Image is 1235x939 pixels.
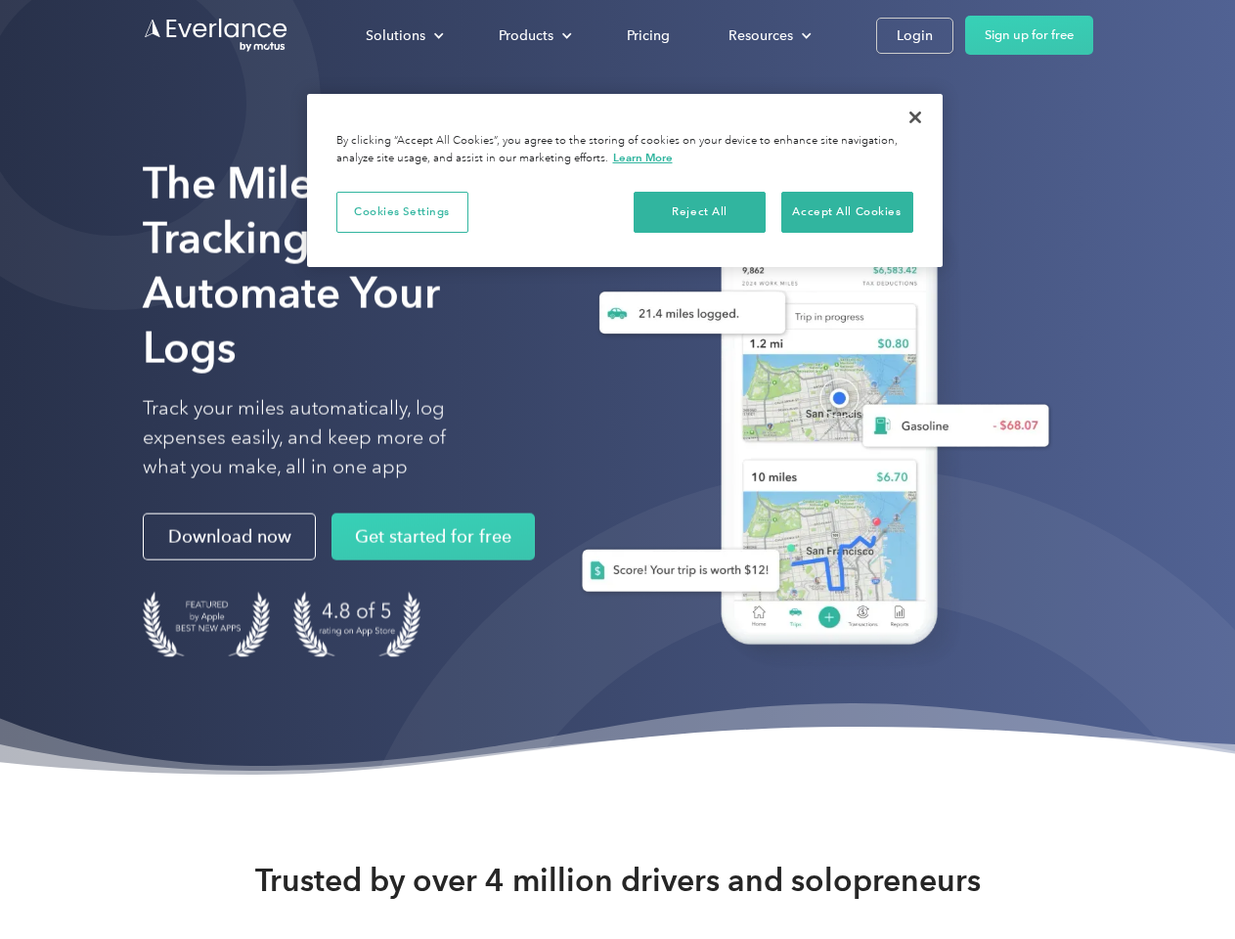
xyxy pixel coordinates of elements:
strong: Trusted by over 4 million drivers and solopreneurs [255,861,981,900]
div: Products [479,19,588,53]
a: Go to homepage [143,17,289,54]
img: 4.9 out of 5 stars on the app store [293,592,420,657]
div: Solutions [346,19,460,53]
a: Login [876,18,953,54]
div: Pricing [627,23,670,48]
button: Close [894,96,937,139]
a: Download now [143,514,316,560]
a: More information about your privacy, opens in a new tab [613,151,673,164]
div: By clicking “Accept All Cookies”, you agree to the storing of cookies on your device to enhance s... [336,133,913,167]
button: Accept All Cookies [781,192,913,233]
div: Solutions [366,23,425,48]
div: Resources [728,23,793,48]
a: Get started for free [331,514,535,560]
button: Cookies Settings [336,192,468,233]
a: Pricing [607,19,689,53]
div: Resources [709,19,827,53]
img: Everlance, mileage tracker app, expense tracking app [551,186,1065,674]
p: Track your miles automatically, log expenses easily, and keep more of what you make, all in one app [143,394,492,482]
div: Products [499,23,553,48]
button: Reject All [634,192,766,233]
a: Sign up for free [965,16,1093,55]
div: Privacy [307,94,943,267]
div: Login [897,23,933,48]
div: Cookie banner [307,94,943,267]
img: Badge for Featured by Apple Best New Apps [143,592,270,657]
